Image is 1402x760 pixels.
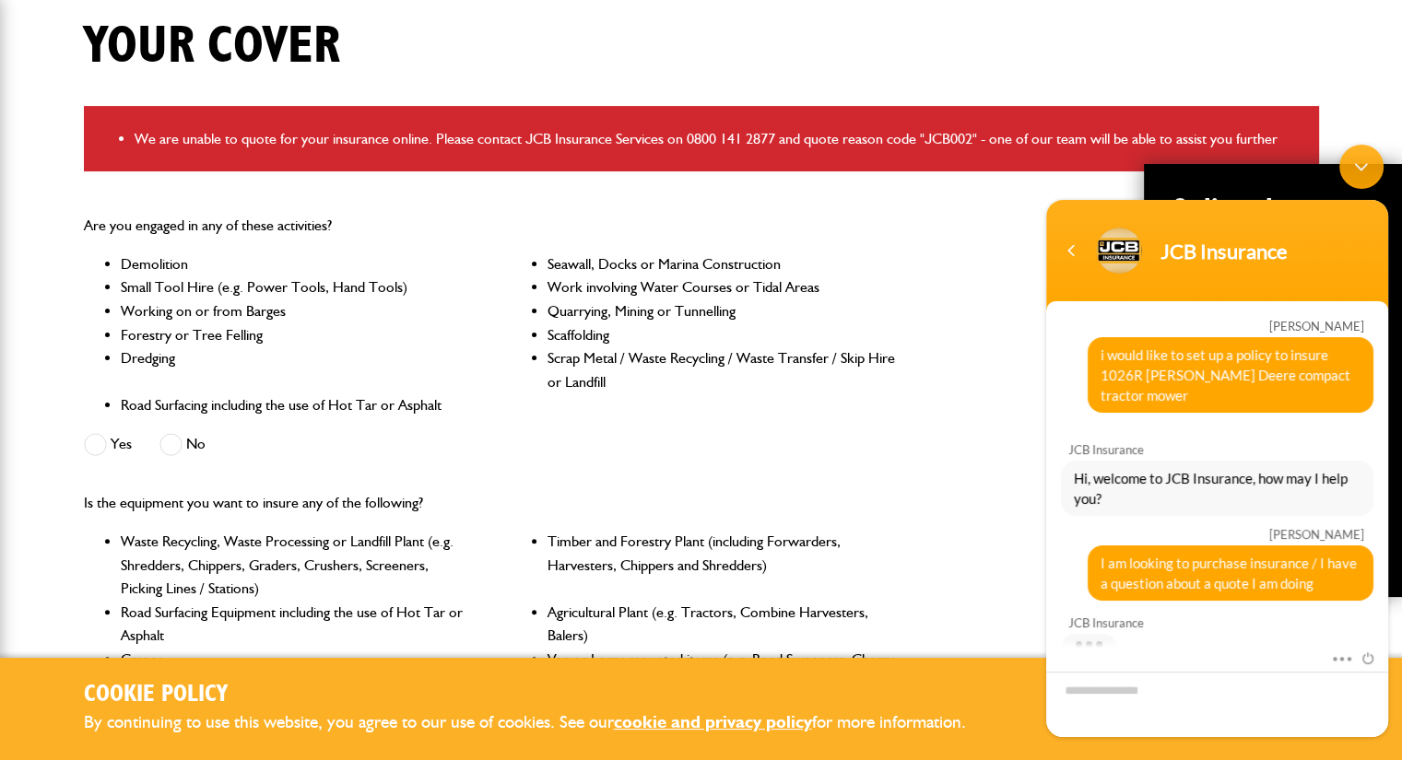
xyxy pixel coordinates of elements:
[84,681,996,709] h2: Cookie Policy
[121,252,470,276] li: Demolition
[548,252,897,276] li: Seawall, Docks or Marina Construction
[121,601,470,648] li: Road Surfacing Equipment including the use of Hot Tar or Asphalt
[548,346,897,393] li: Scrap Metal / Waste Recycling / Waste Transfer / Skip Hire or Landfill
[84,16,340,77] h1: Your cover
[84,433,132,456] label: Yes
[121,346,470,393] li: Dredging
[121,275,470,299] li: Small Tool Hire (e.g. Power Tools, Hand Tools)
[121,393,470,417] li: Road Surfacing including the use of Hot Tar or Asphalt
[548,275,897,299] li: Work involving Water Courses or Tidal Areas
[548,530,897,601] li: Timber and Forestry Plant (including Forwarders, Harvesters, Chippers and Shredders)
[1037,135,1397,746] iframe: SalesIQ Chatwindow
[614,711,812,732] a: cookie and privacy policy
[135,127,1305,151] li: We are unable to quote for your insurance online. Please contact JCB Insurance Services on 0800 1...
[121,648,470,695] li: Cranes
[159,433,206,456] label: No
[121,299,470,323] li: Working on or from Barges
[548,648,897,695] li: Van or Lorry-mounted items (e.g. Road Sweepers, Cherry Pickers, Volumetric Mixers)
[548,299,897,323] li: Quarrying, Mining or Tunnelling
[121,323,470,347] li: Forestry or Tree Felling
[84,214,898,238] p: Are you engaged in any of these activities?
[548,601,897,648] li: Agricultural Plant (e.g. Tractors, Combine Harvesters, Balers)
[548,323,897,347] li: Scaffolding
[84,708,996,737] p: By continuing to use this website, you agree to our use of cookies. See our for more information.
[84,491,898,515] p: Is the equipment you want to insure any of the following?
[121,530,470,601] li: Waste Recycling, Waste Processing or Landfill Plant (e.g. Shredders, Chippers, Graders, Crushers,...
